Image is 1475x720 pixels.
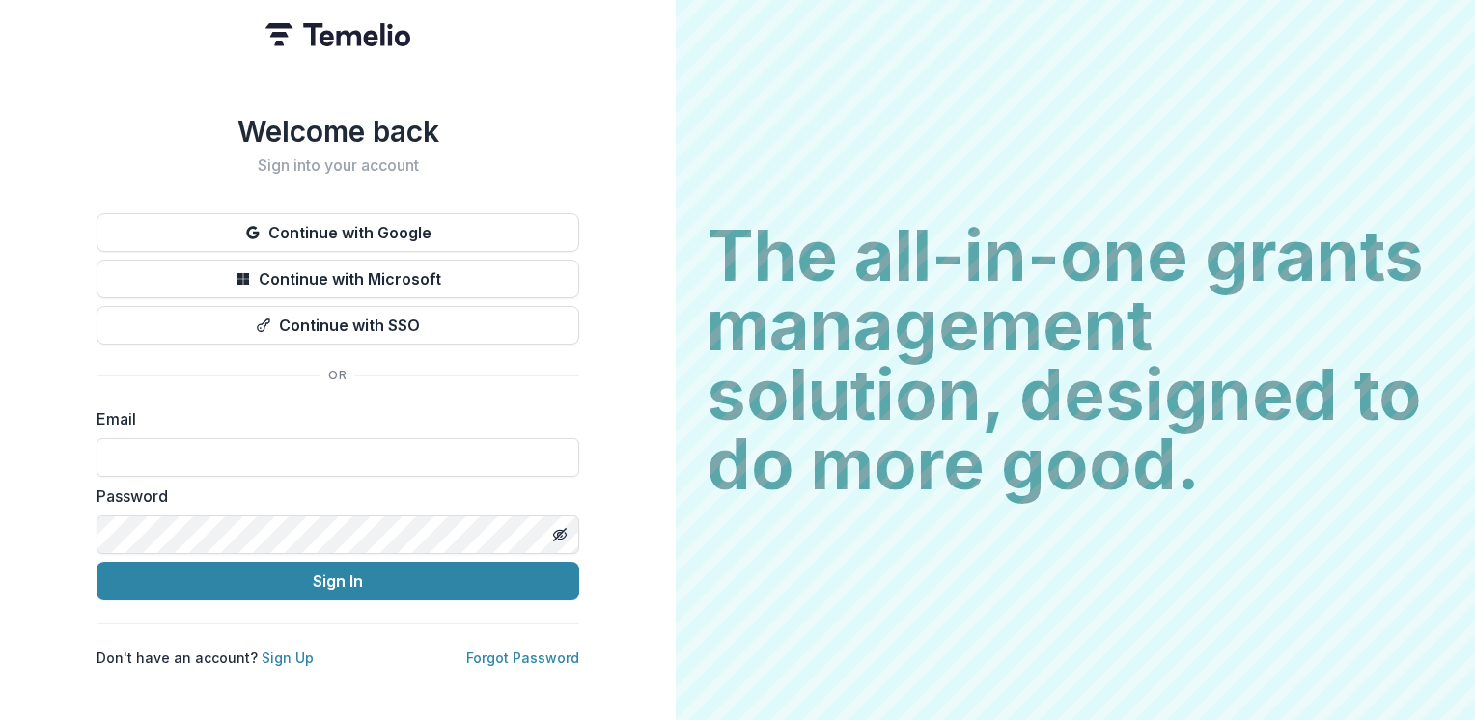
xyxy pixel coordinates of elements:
h2: Sign into your account [97,156,579,175]
a: Sign Up [262,650,314,666]
label: Email [97,407,568,430]
img: Temelio [265,23,410,46]
p: Don't have an account? [97,648,314,668]
a: Forgot Password [466,650,579,666]
button: Continue with SSO [97,306,579,345]
label: Password [97,485,568,508]
button: Continue with Google [97,213,579,252]
button: Continue with Microsoft [97,260,579,298]
h1: Welcome back [97,114,579,149]
button: Sign In [97,562,579,600]
button: Toggle password visibility [544,519,575,550]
